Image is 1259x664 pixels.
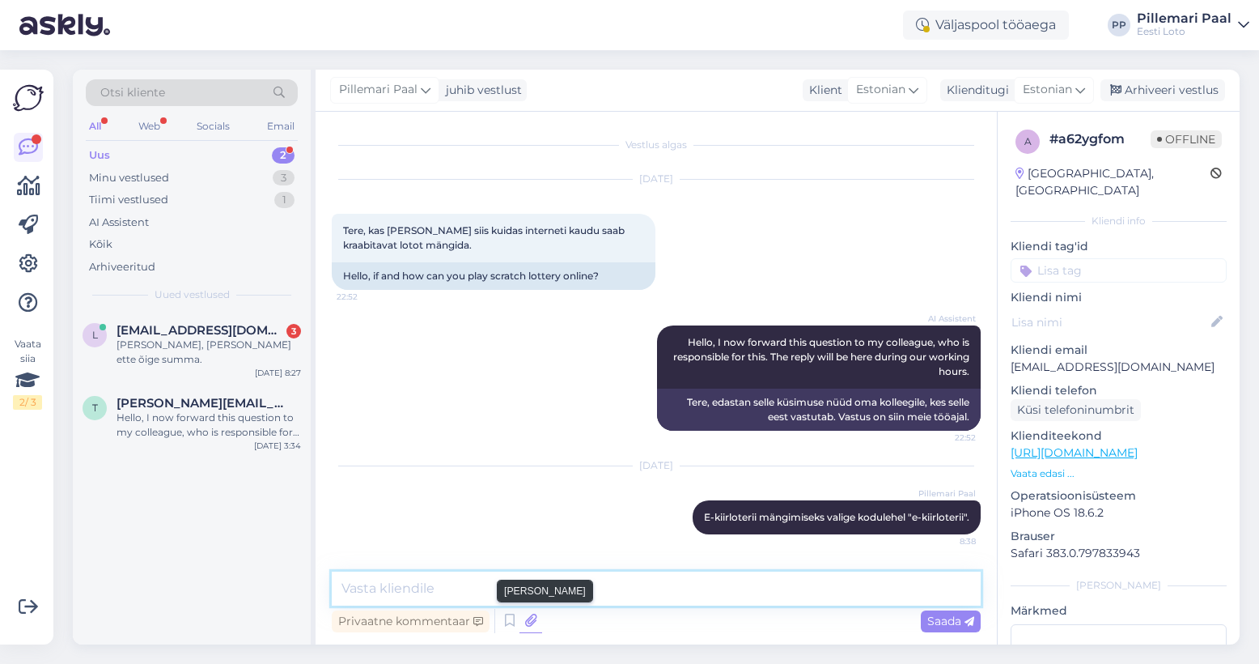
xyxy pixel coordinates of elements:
[1015,165,1210,199] div: [GEOGRAPHIC_DATA], [GEOGRAPHIC_DATA]
[1011,445,1138,460] a: [URL][DOMAIN_NAME]
[915,432,976,444] span: 22:52
[940,82,1009,99] div: Klienditugi
[504,584,586,598] small: [PERSON_NAME]
[1023,81,1072,99] span: Estonian
[1011,545,1227,562] p: Safari 383.0.797833943
[915,313,976,325] span: AI Assistent
[86,116,104,137] div: All
[264,116,298,137] div: Email
[1024,135,1032,147] span: a
[1137,12,1231,25] div: Pillemari Paal
[915,487,976,500] span: Pillemari Paal
[704,511,969,523] span: E-kiirloterii mängimiseks valige kodulehel "e-kiirloterii".
[1011,359,1227,376] p: [EMAIL_ADDRESS][DOMAIN_NAME]
[803,82,842,99] div: Klient
[332,172,981,186] div: [DATE]
[117,411,301,440] div: Hello, I now forward this question to my colleague, who is responsible for this. The reply will b...
[117,396,285,411] span: tatjana.lobatch@mail.ee
[1137,12,1249,38] a: Pillemari PaalEesti Loto
[1011,313,1208,331] input: Lisa nimi
[1011,487,1227,504] p: Operatsioonisüsteem
[255,367,301,379] div: [DATE] 8:27
[1011,466,1227,481] p: Vaata edasi ...
[1011,214,1227,228] div: Kliendi info
[286,324,301,338] div: 3
[1011,238,1227,255] p: Kliendi tag'id
[332,611,490,632] div: Privaatne kommentaar
[439,82,522,99] div: juhib vestlust
[1011,382,1227,399] p: Kliendi telefon
[1011,528,1227,545] p: Brauser
[89,192,168,208] div: Tiimi vestlused
[337,291,397,303] span: 22:52
[1108,14,1130,36] div: PP
[273,170,295,186] div: 3
[274,192,295,208] div: 1
[1011,258,1227,283] input: Lisa tag
[332,138,981,152] div: Vestlus algas
[1011,428,1227,445] p: Klienditeekond
[92,402,98,414] span: t
[856,81,905,99] span: Estonian
[1049,130,1151,149] div: # a62ygfom
[903,11,1069,40] div: Väljaspool tööaega
[272,147,295,164] div: 2
[254,440,301,452] div: [DATE] 3:34
[1011,342,1227,359] p: Kliendi email
[89,215,149,231] div: AI Assistent
[193,116,233,137] div: Socials
[13,337,42,410] div: Vaata siia
[1100,79,1225,101] div: Arhiveeri vestlus
[1151,130,1222,148] span: Offline
[155,287,230,302] span: Uued vestlused
[117,323,285,338] span: liivikakulvik@gmail.com
[89,147,110,164] div: Uus
[673,336,972,377] span: Hello, I now forward this question to my colleague, who is responsible for this. The reply will b...
[1011,578,1227,593] div: [PERSON_NAME]
[332,262,655,290] div: Hello, if and how can you play scratch lottery online?
[1011,399,1141,421] div: Küsi telefoninumbrit
[657,389,981,431] div: Tere, edastan selle küsimuse nüüd oma kolleegile, kes selle eest vastutab. Vastus on siin meie tö...
[117,338,301,367] div: [PERSON_NAME], [PERSON_NAME] ette õige summa.
[332,458,981,473] div: [DATE]
[100,84,165,101] span: Otsi kliente
[927,614,974,628] span: Saada
[1137,25,1231,38] div: Eesti Loto
[1011,602,1227,619] p: Märkmed
[1011,504,1227,521] p: iPhone OS 18.6.2
[915,535,976,547] span: 8:38
[89,259,155,275] div: Arhiveeritud
[1011,289,1227,306] p: Kliendi nimi
[343,224,627,251] span: Tere, kas [PERSON_NAME] siis kuidas interneti kaudu saab kraabitavat lotot mängida.
[92,329,98,341] span: l
[89,236,112,253] div: Kõik
[13,83,44,113] img: Askly Logo
[13,395,42,410] div: 2 / 3
[89,170,169,186] div: Minu vestlused
[339,81,418,99] span: Pillemari Paal
[135,116,163,137] div: Web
